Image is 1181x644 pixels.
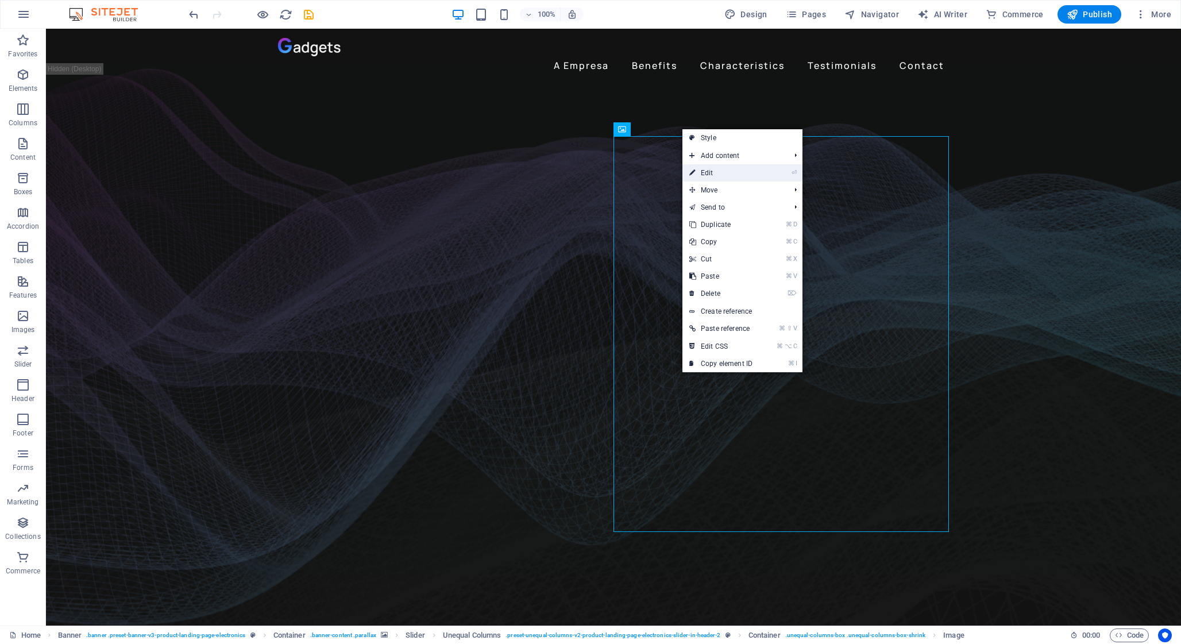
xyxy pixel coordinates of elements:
[682,129,802,146] a: Style
[720,5,772,24] button: Design
[7,498,38,507] p: Marketing
[256,7,269,21] button: Click here to leave preview mode and continue editing
[840,5,904,24] button: Navigator
[785,628,925,642] span: . unequal-columns-box .unequal-columns-box-shrink
[302,8,315,21] i: Save (Ctrl+S)
[917,9,967,20] span: AI Writer
[13,256,33,265] p: Tables
[11,394,34,403] p: Header
[505,628,720,642] span: . preset-unequal-columns-v2-product-landing-page-electronics-slider-in-header-2
[273,628,306,642] span: Click to select. Double-click to edit
[682,268,759,285] a: ⌘VPaste
[1158,628,1172,642] button: Usercentrics
[682,320,759,337] a: ⌘⇧VPaste reference
[682,216,759,233] a: ⌘DDuplicate
[13,463,33,472] p: Forms
[682,285,759,302] a: ⌦Delete
[682,250,759,268] a: ⌘XCut
[279,8,292,21] i: Reload page
[724,9,767,20] span: Design
[406,628,425,642] span: Click to select. Double-click to edit
[58,628,82,642] span: Click to select. Double-click to edit
[793,221,797,228] i: D
[682,182,785,199] span: Move
[1110,628,1149,642] button: Code
[913,5,972,24] button: AI Writer
[381,632,388,638] i: This element contains a background
[567,9,577,20] i: On resize automatically adjust zoom level to fit chosen device.
[793,342,797,350] i: C
[14,187,33,196] p: Boxes
[10,153,36,162] p: Content
[725,632,731,638] i: This element is a customizable preset
[682,199,785,216] a: Send to
[682,338,759,355] a: ⌘⌥CEdit CSS
[682,147,785,164] span: Add content
[781,5,831,24] button: Pages
[443,628,501,642] span: Click to select. Double-click to edit
[58,628,964,642] nav: breadcrumb
[9,84,38,93] p: Elements
[9,291,37,300] p: Features
[796,360,797,367] i: I
[844,9,899,20] span: Navigator
[1082,628,1100,642] span: 00 00
[792,169,797,176] i: ⏎
[682,355,759,372] a: ⌘ICopy element ID
[1115,628,1144,642] span: Code
[1067,9,1112,20] span: Publish
[7,222,39,231] p: Accordion
[943,628,964,642] span: Click to select. Double-click to edit
[302,7,315,21] button: save
[9,628,41,642] a: Click to cancel selection. Double-click to open Pages
[786,221,792,228] i: ⌘
[86,628,245,642] span: . banner .preset-banner-v3-product-landing-page-electronics
[786,238,792,245] i: ⌘
[1058,5,1121,24] button: Publish
[520,7,561,21] button: 100%
[9,118,37,128] p: Columns
[793,238,797,245] i: C
[682,303,802,320] a: Create reference
[187,7,200,21] button: undo
[720,5,772,24] div: Design (Ctrl+Alt+Y)
[682,233,759,250] a: ⌘CCopy
[787,325,792,332] i: ⇧
[788,290,797,297] i: ⌦
[1130,5,1176,24] button: More
[14,360,32,369] p: Slider
[785,342,792,350] i: ⌥
[682,164,759,182] a: ⏎Edit
[793,272,797,280] i: V
[250,632,256,638] i: This element is a customizable preset
[986,9,1044,20] span: Commerce
[537,7,555,21] h6: 100%
[793,255,797,263] i: X
[1070,628,1101,642] h6: Session time
[793,325,797,332] i: V
[5,532,40,541] p: Collections
[279,7,292,21] button: reload
[981,5,1048,24] button: Commerce
[187,8,200,21] i: Undo: Change menu items (Ctrl+Z)
[777,342,783,350] i: ⌘
[788,360,794,367] i: ⌘
[310,628,376,642] span: . banner-content .parallax
[786,272,792,280] i: ⌘
[748,628,781,642] span: Click to select. Double-click to edit
[6,566,40,576] p: Commerce
[1135,9,1171,20] span: More
[11,325,35,334] p: Images
[66,7,152,21] img: Editor Logo
[786,255,792,263] i: ⌘
[779,325,785,332] i: ⌘
[13,429,33,438] p: Footer
[1090,631,1092,639] span: :
[8,49,37,59] p: Favorites
[786,9,826,20] span: Pages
